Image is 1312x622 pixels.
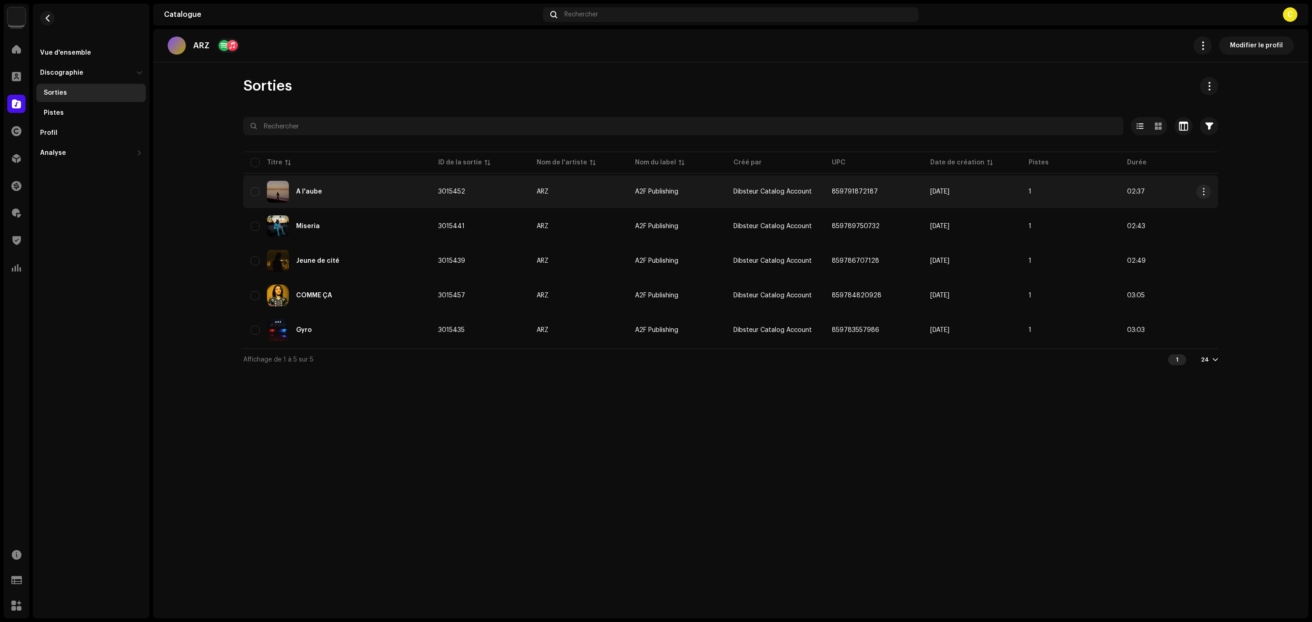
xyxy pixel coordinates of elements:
span: A2F Publishing [635,223,678,229]
span: 24 sept. 2025 [930,223,949,229]
p: ARZ [193,41,210,51]
span: 1 [1029,258,1031,264]
div: Gyro [296,327,312,333]
div: ARZ [537,223,548,229]
div: A l'aube [296,189,322,195]
div: Sorties [44,89,67,97]
img: 72de20b9-737b-41fd-b0d3-0abb980710b0 [267,250,289,272]
span: 03:05 [1127,292,1145,299]
span: Rechercher [564,11,598,18]
div: 24 [1201,356,1209,363]
re-m-nav-item: Pistes [36,104,146,122]
span: 1 [1029,223,1031,229]
button: Modifier le profil [1219,36,1294,55]
span: 02:43 [1127,223,1145,229]
span: 859786707128 [832,258,879,264]
div: Jeune de cité [296,258,339,264]
re-m-nav-dropdown: Discographie [36,64,146,122]
input: Rechercher [243,117,1123,135]
div: Discographie [40,69,83,76]
span: 1 [1029,189,1031,195]
span: Dibsteur Catalog Account [733,327,812,333]
span: A2F Publishing [635,327,678,333]
img: d1507940-4be8-4fd3-85fa-2b78a58f6aef [267,319,289,341]
div: ARZ [537,327,548,333]
span: 859784820928 [832,292,881,299]
div: Analyse [40,149,66,157]
span: ARZ [537,189,620,195]
div: Pistes [44,109,64,117]
span: 24 sept. 2025 [930,327,949,333]
span: A2F Publishing [635,258,678,264]
img: 8c3fd58e-91e9-46ba-bb23-a649f4ab8833 [267,215,289,237]
span: 3015457 [438,292,465,299]
div: 1 [1168,354,1186,365]
span: Modifier le profil [1230,36,1283,55]
re-m-nav-item: Sorties [36,84,146,102]
span: 02:49 [1127,258,1146,264]
span: A2F Publishing [635,292,678,299]
img: 49841d5a-7c34-48bf-87eb-07532e736866 [267,285,289,306]
re-m-nav-item: Profil [36,124,146,142]
div: Miseria [296,223,320,229]
div: Date de création [930,158,984,167]
span: 24 sept. 2025 [930,292,949,299]
span: Dibsteur Catalog Account [733,258,812,264]
re-m-nav-item: Vue d'ensemble [36,44,146,62]
span: 1 [1029,327,1031,333]
div: Profil [40,129,57,137]
span: 02:37 [1127,189,1145,195]
span: 859783557986 [832,327,879,333]
div: Nom de l'artiste [537,158,587,167]
span: A2F Publishing [635,189,678,195]
div: Catalogue [164,11,539,18]
span: ARZ [537,258,620,264]
span: 1 [1029,292,1031,299]
span: ARZ [537,223,620,229]
div: ARZ [537,189,548,195]
span: 03:03 [1127,327,1145,333]
div: Titre [267,158,282,167]
re-m-nav-dropdown: Analyse [36,144,146,162]
img: bcc94923-1f48-4015-8da8-cd2f625ebfa3 [267,181,289,203]
span: 859789750732 [832,223,880,229]
span: Sorties [243,77,292,95]
div: ID de la sortie [438,158,482,167]
span: Dibsteur Catalog Account [733,223,812,229]
span: 24 sept. 2025 [930,258,949,264]
div: C [1283,7,1297,22]
span: ARZ [537,327,620,333]
span: 3015452 [438,189,465,195]
span: 24 sept. 2025 [930,189,949,195]
div: ARZ [537,292,548,299]
img: f495c034-4d45-4e7e-8f6f-2f391806222c [7,7,26,25]
span: 859791872187 [832,189,878,195]
div: COMME ÇA [296,292,332,299]
div: ARZ [537,258,548,264]
span: Affichage de 1 à 5 sur 5 [243,357,313,363]
span: Dibsteur Catalog Account [733,189,812,195]
span: ARZ [537,292,620,299]
span: 3015441 [438,223,465,229]
span: Dibsteur Catalog Account [733,292,812,299]
div: Nom du label [635,158,676,167]
span: 3015435 [438,327,465,333]
div: Vue d'ensemble [40,49,91,56]
span: 3015439 [438,258,465,264]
